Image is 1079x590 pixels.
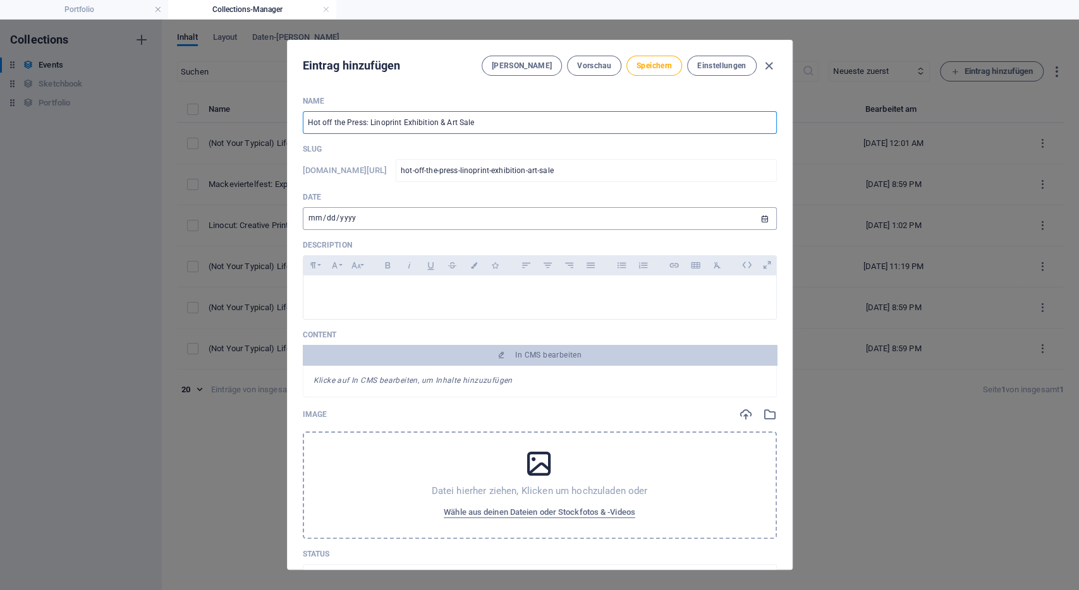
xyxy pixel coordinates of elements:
[303,144,777,154] p: Slug
[577,61,611,71] span: Vorschau
[687,56,756,76] button: Einstellungen
[303,163,387,178] h6: [DOMAIN_NAME][URL]
[303,257,324,274] button: Formatierung
[168,3,336,16] h4: Collections-Manager
[303,58,400,73] h2: Eintrag hinzufügen
[516,257,537,274] button: Linksbündig ausrichten
[303,549,777,559] p: Status
[303,409,327,419] p: Image
[485,257,506,274] button: Icons
[515,350,582,360] span: In CMS bearbeiten
[432,485,648,497] p: Datei hierher ziehen, Klicken um hochzuladen oder
[464,257,484,274] button: Farben
[325,257,345,274] button: Schriftart
[538,257,558,274] button: Zentriert ausrichten
[697,61,746,71] span: Einstellungen
[399,257,420,274] button: Kursiv (Ctrl+I)
[763,407,777,421] i: Wähle aus deinen Dateien oder Stockfotos
[346,257,367,274] button: Schriftgröße
[303,240,777,250] p: Description
[633,257,654,274] button: Nummerierte Liste
[637,61,672,71] span: Speichern
[378,257,398,274] button: Fett (Ctrl+B)
[441,502,638,522] button: Wähle aus deinen Dateien oder Stockfotos & -Videos
[421,257,441,274] button: Unterstrichen (Ctrl+U)
[444,505,635,520] span: Wähle aus deinen Dateien oder Stockfotos & -Videos
[612,257,632,274] button: Unnummerierte Liste
[737,255,757,275] i: HTML-Editor
[442,257,463,274] button: Durchgestrichen
[664,257,685,274] button: Link einfügen
[482,56,562,76] button: [PERSON_NAME]
[303,192,777,202] p: Date
[303,330,777,340] p: Content
[492,61,552,71] span: [PERSON_NAME]
[559,257,580,274] button: Rechtsbündig ausrichten
[757,255,776,275] i: Als Overlay öffnen
[707,257,728,274] button: Formatierung löschen
[626,56,682,76] button: Speichern
[314,376,513,385] em: Klicke auf In CMS bearbeiten, um Inhalte hinzuzufügen
[303,96,777,106] p: Name
[567,56,621,76] button: Vorschau
[686,257,706,274] button: Tabelle einfügen
[303,345,777,365] button: In CMS bearbeiten
[581,257,601,274] button: Blocksatz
